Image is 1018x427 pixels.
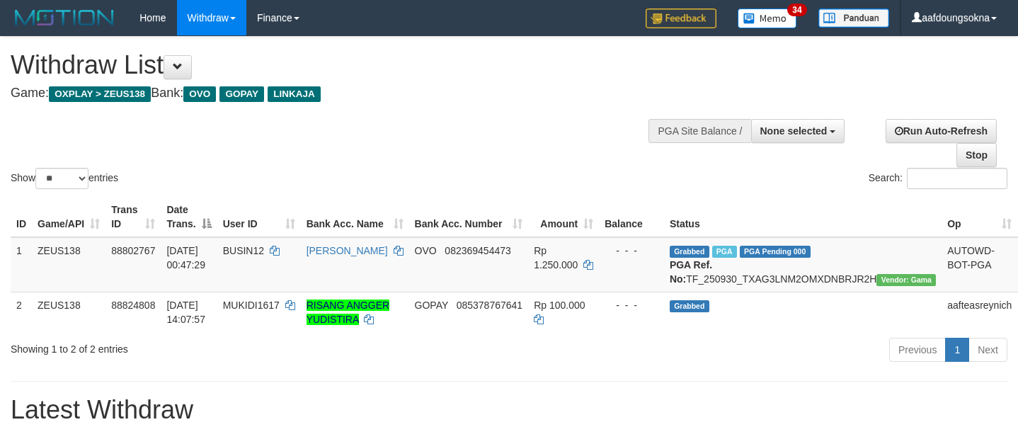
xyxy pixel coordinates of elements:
[528,197,599,237] th: Amount: activate to sort column ascending
[670,259,712,285] b: PGA Ref. No:
[32,292,105,332] td: ZEUS138
[942,197,1017,237] th: Op: activate to sort column ascending
[105,197,161,237] th: Trans ID: activate to sort column ascending
[945,338,969,362] a: 1
[956,143,997,167] a: Stop
[223,245,264,256] span: BUSIN12
[166,300,205,325] span: [DATE] 14:07:57
[11,237,32,292] td: 1
[11,51,665,79] h1: Withdraw List
[712,246,737,258] span: Marked by aafsreyleap
[445,245,510,256] span: Copy 082369454473 to clipboard
[646,8,716,28] img: Feedback.jpg
[760,125,828,137] span: None selected
[751,119,845,143] button: None selected
[161,197,217,237] th: Date Trans.: activate to sort column descending
[166,245,205,271] span: [DATE] 00:47:29
[534,245,578,271] span: Rp 1.250.000
[869,168,1007,189] label: Search:
[664,237,942,292] td: TF_250930_TXAG3LNM2OMXDNBRJR2H
[111,245,155,256] span: 88802767
[307,245,388,256] a: [PERSON_NAME]
[415,245,437,256] span: OVO
[11,7,118,28] img: MOTION_logo.png
[301,197,409,237] th: Bank Acc. Name: activate to sort column ascending
[886,119,997,143] a: Run Auto-Refresh
[876,274,936,286] span: Vendor URL: https://trx31.1velocity.biz
[11,86,665,101] h4: Game: Bank:
[32,237,105,292] td: ZEUS138
[534,300,585,311] span: Rp 100.000
[968,338,1007,362] a: Next
[942,237,1017,292] td: AUTOWD-BOT-PGA
[268,86,321,102] span: LINKAJA
[35,168,88,189] select: Showentries
[670,246,709,258] span: Grabbed
[605,244,658,258] div: - - -
[223,300,280,311] span: MUKIDI1617
[11,168,118,189] label: Show entries
[409,197,529,237] th: Bank Acc. Number: activate to sort column ascending
[11,292,32,332] td: 2
[111,300,155,311] span: 88824808
[818,8,889,28] img: panduan.png
[32,197,105,237] th: Game/API: activate to sort column ascending
[605,298,658,312] div: - - -
[907,168,1007,189] input: Search:
[49,86,151,102] span: OXPLAY > ZEUS138
[307,300,389,325] a: RISANG ANGGER YUDISTIRA
[664,197,942,237] th: Status
[599,197,664,237] th: Balance
[942,292,1017,332] td: aafteasreynich
[11,336,413,356] div: Showing 1 to 2 of 2 entries
[670,300,709,312] span: Grabbed
[219,86,264,102] span: GOPAY
[415,300,448,311] span: GOPAY
[738,8,797,28] img: Button%20Memo.svg
[11,197,32,237] th: ID
[740,246,811,258] span: PGA Pending
[648,119,750,143] div: PGA Site Balance /
[183,86,216,102] span: OVO
[217,197,301,237] th: User ID: activate to sort column ascending
[457,300,522,311] span: Copy 085378767641 to clipboard
[11,396,1007,424] h1: Latest Withdraw
[787,4,806,16] span: 34
[889,338,946,362] a: Previous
